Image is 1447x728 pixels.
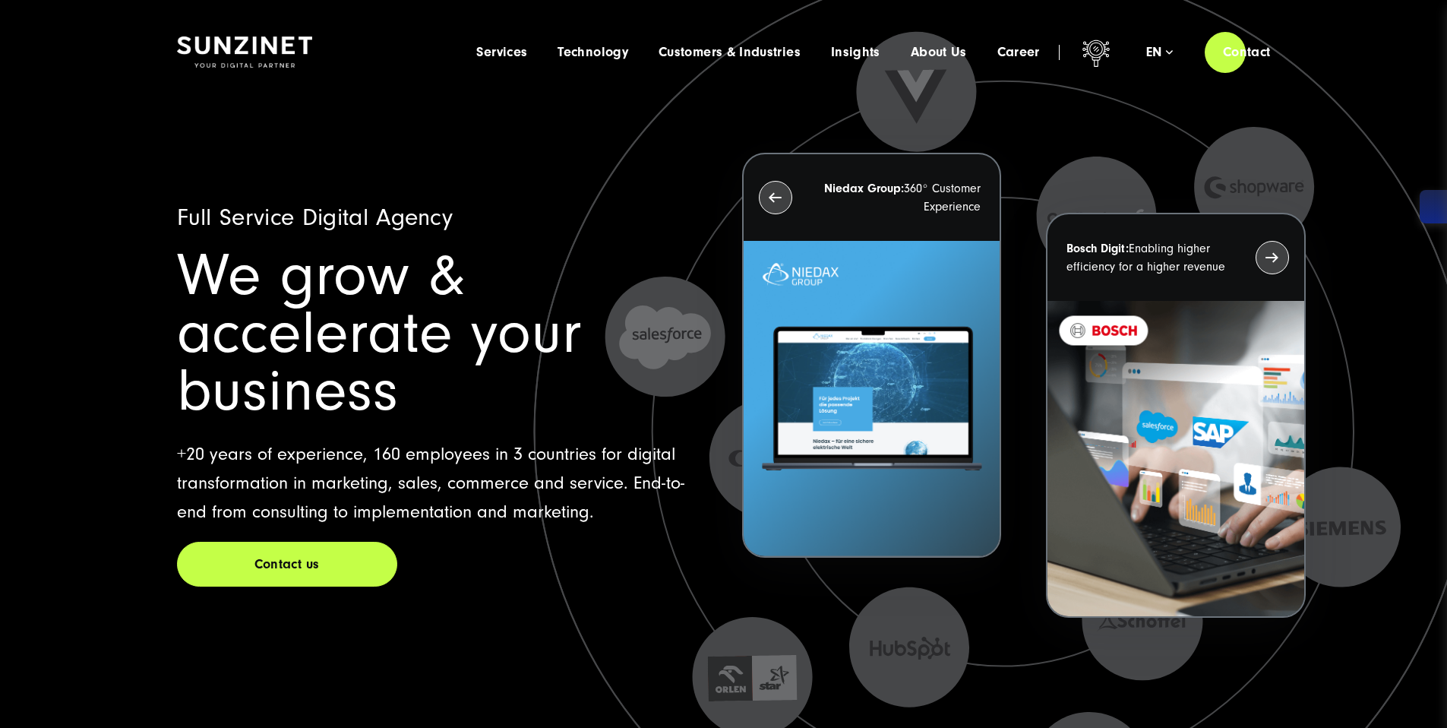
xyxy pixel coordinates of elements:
p: +20 years of experience, 160 employees in 3 countries for digital transformation in marketing, sa... [177,440,706,527]
a: Technology [558,45,628,60]
img: recent-project_BOSCH_2024-03 [1047,301,1303,616]
div: en [1146,45,1173,60]
button: Niedax Group:360° Customer Experience Letztes Projekt von Niedax. Ein Laptop auf dem die Niedax W... [742,153,1001,558]
a: About Us [911,45,967,60]
img: SUNZINET Full Service Digital Agentur [177,36,312,68]
button: Bosch Digit:Enabling higher efficiency for a higher revenue recent-project_BOSCH_2024-03 [1046,213,1305,618]
span: Full Service Digital Agency [177,204,453,231]
img: Letztes Projekt von Niedax. Ein Laptop auf dem die Niedax Website geöffnet ist, auf blauem Hinter... [744,241,1000,556]
a: Contact [1205,30,1289,74]
a: Career [997,45,1040,60]
strong: Niedax Group: [824,182,904,195]
a: Insights [831,45,880,60]
p: Enabling higher efficiency for a higher revenue [1066,239,1227,276]
a: Customers & Industries [659,45,801,60]
p: 360° Customer Experience [820,179,981,216]
strong: Bosch Digit: [1066,242,1129,255]
a: Contact us [177,542,397,587]
h1: We grow & accelerate your business [177,247,706,420]
a: Services [476,45,527,60]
